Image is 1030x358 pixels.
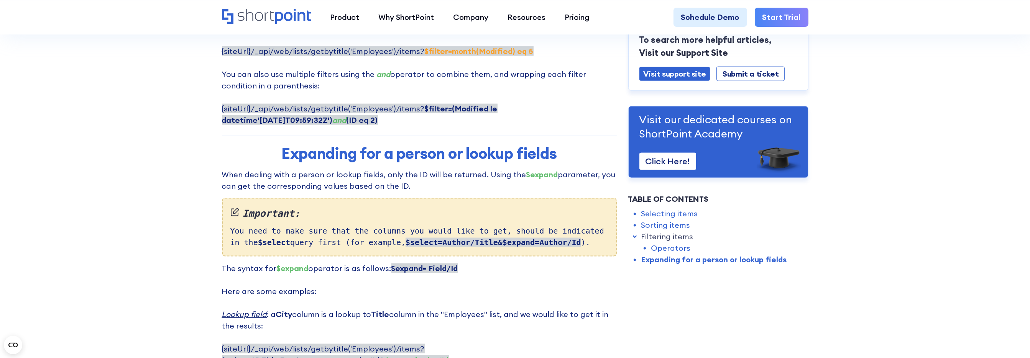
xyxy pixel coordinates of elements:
iframe: Chat Widget [992,321,1030,358]
p: Visit our dedicated courses on ShortPoint Academy [639,113,797,141]
div: You need to make sure that the columns you would like to get, should be indicated in the query fi... [222,198,617,257]
a: Resources [498,8,555,27]
strong: $expand= Field/Id ‍ [391,263,458,273]
em: Lookup field [222,309,267,319]
span: {siteUrl}/_api/web/lists/getbytitle('Employees')/items? [222,104,498,125]
a: Pricing [555,8,599,27]
a: Sorting items [641,219,690,231]
strong: $expand [277,263,309,273]
em: and [377,69,391,79]
div: Company [453,11,488,23]
a: Submit a ticket [716,67,785,81]
div: Pricing [565,11,590,23]
div: Why ShortPoint [378,11,434,23]
p: When dealing with a person or lookup fields, only the ID will be returned. Using the parameter, y... [222,169,617,192]
a: Schedule Demo [674,8,747,27]
a: Start Trial [755,8,808,27]
a: Home [222,9,311,25]
p: To search more helpful articles, Visit our Support Site [639,33,797,59]
em: and [333,115,347,125]
h2: Expanding for a person or lookup fields [276,145,563,162]
strong: $expand [526,170,558,179]
a: Selecting items [641,208,698,219]
a: Visit support site [639,67,710,81]
a: Operators [651,242,690,254]
strong: $select=Author/Title&$expand=Author/Id [406,238,581,247]
a: Why ShortPoint [369,8,444,27]
strong: City [276,309,292,319]
strong: $filter=month(Modified) eq 5 [425,46,534,56]
strong: (ID eq 2) [333,115,378,125]
a: Company [444,8,498,27]
div: Resources [508,11,545,23]
a: Product [320,8,369,27]
button: Open CMP widget [4,336,22,354]
a: Filtering items [641,231,693,242]
strong: Title [371,309,389,319]
div: Product [330,11,359,23]
div: Table of Contents [628,193,808,205]
a: Expanding for a person or lookup fields [641,254,787,265]
span: {siteUrl}/_api/web/lists/getbytitle('Employees')/items? [222,46,534,56]
a: Click Here! [639,153,696,170]
strong: $select [258,238,290,247]
em: Important: [230,206,608,221]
